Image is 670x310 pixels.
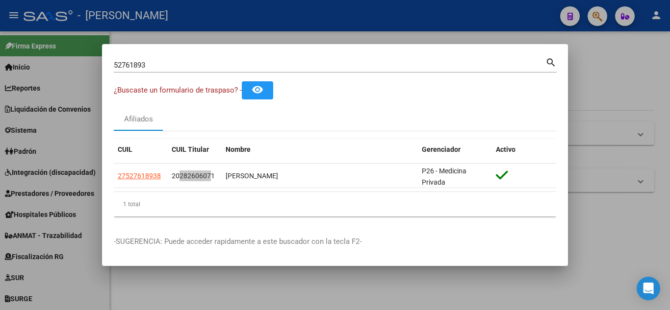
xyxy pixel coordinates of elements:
[168,139,222,160] datatable-header-cell: CUIL Titular
[118,145,132,153] span: CUIL
[226,145,251,153] span: Nombre
[222,139,418,160] datatable-header-cell: Nombre
[418,139,492,160] datatable-header-cell: Gerenciador
[422,167,466,186] span: P26 - Medicina Privada
[172,145,209,153] span: CUIL Titular
[172,172,215,180] span: 20282606071
[114,192,556,216] div: 1 total
[124,114,153,125] div: Afiliados
[545,56,557,68] mat-icon: search
[252,84,263,95] mat-icon: remove_red_eye
[114,139,168,160] datatable-header-cell: CUIL
[118,172,161,180] span: 27527618938
[637,277,660,300] div: Open Intercom Messenger
[114,86,242,95] span: ¿Buscaste un formulario de traspaso? -
[492,139,556,160] datatable-header-cell: Activo
[114,236,556,247] p: -SUGERENCIA: Puede acceder rapidamente a este buscador con la tecla F2-
[422,145,461,153] span: Gerenciador
[226,170,414,182] div: [PERSON_NAME]
[496,145,515,153] span: Activo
